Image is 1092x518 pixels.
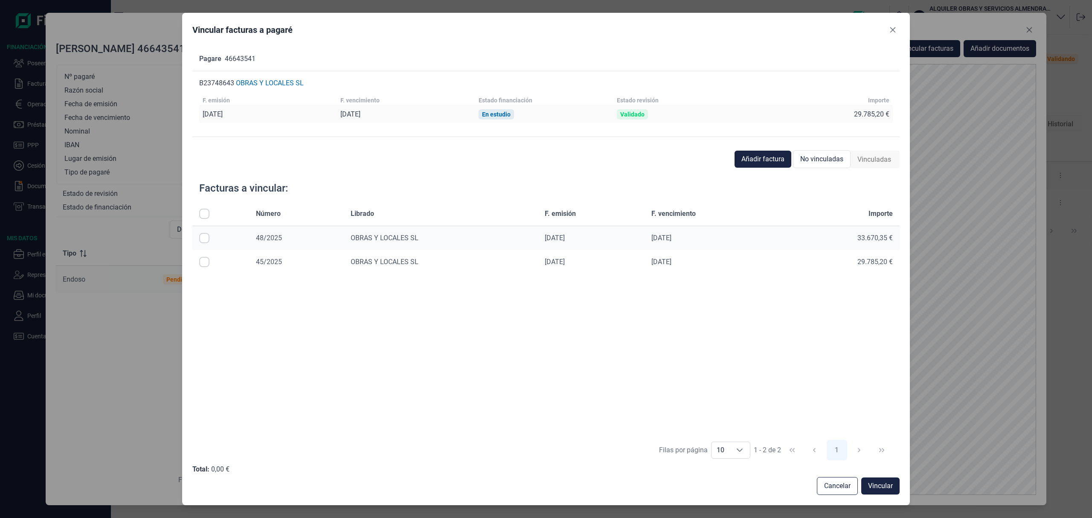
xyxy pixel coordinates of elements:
[790,234,893,242] div: 33.670,35 €
[790,258,893,266] div: 29.785,20 €
[871,440,892,460] button: Last Page
[620,111,645,118] div: Validado
[854,110,889,119] div: 29.785,20 €
[827,440,847,460] button: Page 1
[735,151,791,168] button: Añadir factura
[199,78,234,88] p: B23748643
[256,209,281,219] span: Número
[782,440,802,460] button: First Page
[256,234,282,242] span: 48/2025
[203,110,223,119] div: [DATE]
[545,258,638,266] div: [DATE]
[545,209,576,219] span: F. emisión
[868,97,889,104] div: Importe
[340,110,360,119] div: [DATE]
[793,150,851,168] div: No vinculadas
[199,233,209,243] div: Row Selected null
[651,258,776,266] div: [DATE]
[545,234,638,242] div: [DATE]
[225,54,256,64] p: 46643541
[340,97,380,104] div: F. vencimiento
[479,97,532,104] div: Estado financiación
[199,54,221,64] p: Pagare
[199,257,209,267] div: Row Selected null
[800,154,843,164] span: No vinculadas
[651,209,696,219] span: F. vencimiento
[236,79,304,87] div: OBRAS Y LOCALES SL
[712,442,729,458] span: 10
[203,97,230,104] div: F. emisión
[351,258,418,266] span: OBRAS Y LOCALES SL
[659,445,708,455] div: Filas por página
[824,481,851,491] span: Cancelar
[199,181,288,195] div: Facturas a vincular:
[192,465,209,474] div: Total:
[211,465,229,474] div: 0,00 €
[861,477,900,495] button: Vincular
[868,209,893,219] span: Importe
[192,24,293,36] div: Vincular facturas a pagaré
[851,151,898,168] div: Vinculadas
[857,154,891,165] span: Vinculadas
[351,209,374,219] span: Librado
[741,154,784,164] span: Añadir factura
[729,442,750,458] div: Choose
[482,111,511,118] div: En estudio
[754,447,781,454] span: 1 - 2 de 2
[868,481,893,491] span: Vincular
[849,440,869,460] button: Next Page
[886,23,900,37] button: Close
[256,258,282,266] span: 45/2025
[651,234,776,242] div: [DATE]
[617,97,659,104] div: Estado revisión
[351,234,418,242] span: OBRAS Y LOCALES SL
[804,440,825,460] button: Previous Page
[199,209,209,219] div: All items unselected
[817,477,858,495] button: Cancelar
